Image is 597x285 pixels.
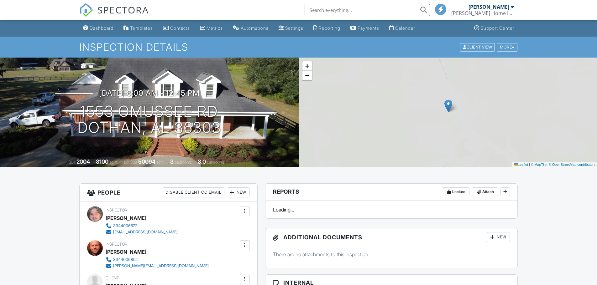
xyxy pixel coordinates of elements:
[138,158,155,165] div: 50094
[163,187,224,197] div: Disable Client CC Email
[106,263,209,269] a: [PERSON_NAME][EMAIL_ADDRESS][DOMAIN_NAME]
[99,89,200,97] h3: [DATE] 8:00 am - 12:45 pm
[109,160,118,165] span: sq. ft.
[276,23,306,34] a: Settings
[156,160,164,165] span: sq.ft.
[106,247,146,257] div: [PERSON_NAME]
[358,25,379,31] div: Payments
[113,257,138,262] div: 3344006852
[76,158,90,165] div: 2004
[90,25,113,31] div: Dashboard
[106,242,127,247] span: Inspector
[207,160,225,165] span: bathrooms
[305,62,309,70] span: +
[481,25,514,31] div: Support Center
[106,276,119,280] span: Client
[472,23,517,34] a: Support Center
[497,43,517,51] div: More
[130,25,153,31] div: Templates
[170,25,190,31] div: Contacts
[469,4,509,10] div: [PERSON_NAME]
[207,25,223,31] div: Metrics
[106,213,146,223] div: [PERSON_NAME]
[395,25,415,31] div: Calendar
[302,61,312,71] a: Zoom in
[96,158,108,165] div: 3100
[241,25,269,31] div: Automations
[160,23,192,34] a: Contacts
[113,230,178,235] div: [EMAIL_ADDRESS][DOMAIN_NAME]
[77,103,221,136] h1: 1553 Omussee Rd Dothan, AL 36303
[305,4,430,16] input: Search everything...
[444,99,452,112] img: Marker
[549,163,595,166] a: © OpenStreetMap contributors
[305,71,309,79] span: −
[514,163,528,166] a: Leaflet
[79,3,93,17] img: The Best Home Inspection Software - Spectora
[319,25,340,31] div: Reporting
[121,23,155,34] a: Templates
[106,223,178,229] a: 3344006572
[106,257,209,263] a: 3344006852
[170,158,174,165] div: 3
[97,3,149,16] span: SPECTORA
[79,42,518,53] h1: Inspection Details
[230,23,271,34] a: Automations (Basic)
[69,160,76,165] span: Built
[227,187,250,197] div: New
[285,25,303,31] div: Settings
[460,43,495,51] div: Client View
[487,232,510,242] div: New
[124,160,137,165] span: Lot Size
[302,71,312,80] a: Zoom out
[311,23,343,34] a: Reporting
[197,23,225,34] a: Metrics
[451,10,514,16] div: Brogden Home Inspections, LLC
[387,23,417,34] a: Calendar
[79,8,149,22] a: SPECTORA
[175,160,192,165] span: bedrooms
[106,229,178,235] a: [EMAIL_ADDRESS][DOMAIN_NAME]
[531,163,548,166] a: © MapTiler
[81,23,116,34] a: Dashboard
[80,184,257,201] h3: People
[113,223,137,228] div: 3344006572
[106,208,127,212] span: Inspector
[459,44,496,49] a: Client View
[113,263,209,268] div: [PERSON_NAME][EMAIL_ADDRESS][DOMAIN_NAME]
[273,251,510,258] p: There are no attachments to this inspection.
[348,23,382,34] a: Payments
[529,163,530,166] span: |
[198,158,206,165] div: 3.0
[265,228,518,246] h3: Additional Documents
